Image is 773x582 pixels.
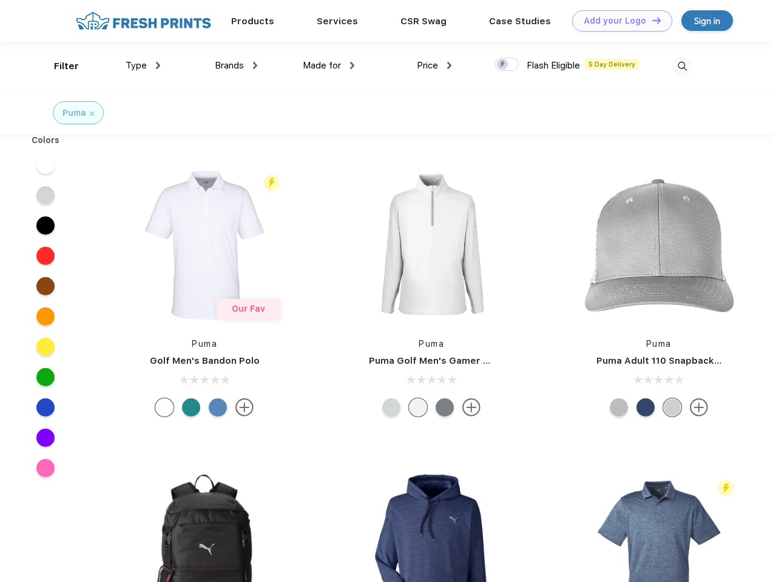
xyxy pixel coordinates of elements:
span: Brands [215,60,244,71]
div: Colors [22,134,69,147]
img: func=resize&h=266 [351,164,512,326]
img: more.svg [462,398,481,416]
img: fo%20logo%202.webp [72,10,215,32]
div: Sign in [694,14,720,28]
div: Quarry with Brt Whit [610,398,628,416]
img: flash_active_toggle.svg [718,480,734,497]
span: Our Fav [232,304,265,313]
img: func=resize&h=266 [124,164,285,326]
div: Bright White [409,398,427,416]
a: Puma [419,339,444,349]
a: Products [231,16,274,27]
span: Made for [303,60,341,71]
a: Puma [192,339,217,349]
img: dropdown.png [253,62,257,69]
a: Puma [646,339,672,349]
div: Peacoat with Qut Shd [636,398,655,416]
span: 5 Day Delivery [585,59,639,70]
div: High Rise [382,398,400,416]
div: Green Lagoon [182,398,200,416]
span: Price [417,60,438,71]
img: dropdown.png [156,62,160,69]
div: Puma [62,107,86,119]
span: Flash Eligible [527,60,580,71]
img: desktop_search.svg [672,56,692,76]
img: filter_cancel.svg [90,112,94,116]
a: Services [317,16,358,27]
a: CSR Swag [400,16,447,27]
img: more.svg [235,398,254,416]
a: Golf Men's Bandon Polo [150,355,260,366]
div: Quarry Brt Whit [663,398,681,416]
a: Sign in [681,10,733,31]
a: Puma Golf Men's Gamer Golf Quarter-Zip [369,355,561,366]
div: Lake Blue [209,398,227,416]
div: Filter [54,59,79,73]
img: dropdown.png [447,62,451,69]
span: Type [126,60,147,71]
img: flash_active_toggle.svg [263,175,280,191]
div: Add your Logo [584,16,646,26]
img: dropdown.png [350,62,354,69]
div: Quiet Shade [436,398,454,416]
img: DT [652,17,661,24]
img: func=resize&h=266 [578,164,740,326]
img: more.svg [690,398,708,416]
div: Bright White [155,398,174,416]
